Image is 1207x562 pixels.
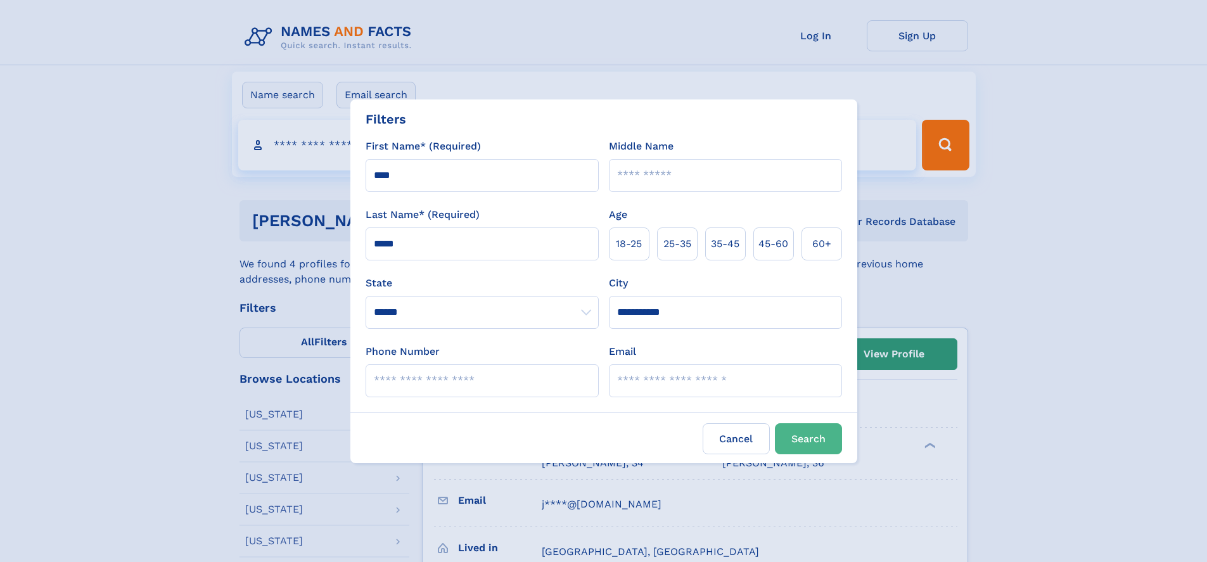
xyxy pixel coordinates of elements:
span: 18‑25 [616,236,642,252]
label: First Name* (Required) [366,139,481,154]
label: Cancel [703,423,770,454]
div: Filters [366,110,406,129]
label: Middle Name [609,139,674,154]
span: 60+ [812,236,831,252]
label: Phone Number [366,344,440,359]
span: 25‑35 [663,236,691,252]
span: 45‑60 [758,236,788,252]
span: 35‑45 [711,236,739,252]
button: Search [775,423,842,454]
label: Email [609,344,636,359]
label: Age [609,207,627,222]
label: Last Name* (Required) [366,207,480,222]
label: State [366,276,599,291]
label: City [609,276,628,291]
